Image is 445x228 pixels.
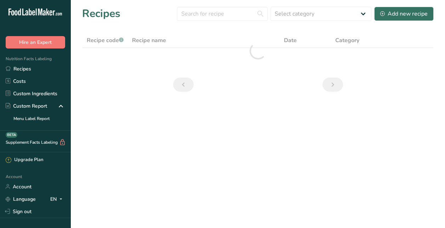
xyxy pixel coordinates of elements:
div: Custom Report [6,102,47,110]
a: Language [6,193,36,205]
button: Hire an Expert [6,36,65,49]
button: Add new recipe [374,7,434,21]
h1: Recipes [82,6,120,22]
a: Next page [323,78,343,92]
div: BETA [6,132,17,138]
div: Upgrade Plan [6,156,43,164]
div: Add new recipe [380,10,428,18]
div: EN [50,195,65,203]
input: Search for recipe [177,7,268,21]
a: Previous page [173,78,194,92]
